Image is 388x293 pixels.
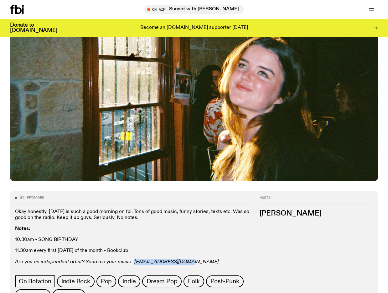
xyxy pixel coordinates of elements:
strong: Notes: [15,226,30,231]
span: Folk [188,278,199,285]
button: On AirSunset with [PERSON_NAME] [144,5,244,14]
span: Post-Punk [210,278,239,285]
h3: Donate to [DOMAIN_NAME] [10,23,57,33]
a: On Rotation [15,275,55,287]
h2: Hosts [260,196,373,204]
a: Pop [96,275,116,287]
span: Indie Rock [61,278,90,285]
a: Indie Rock [57,275,95,287]
a: Indie [118,275,140,287]
a: Dream Pop [142,275,182,287]
h3: [PERSON_NAME] [260,210,373,217]
span: Indie [122,278,136,285]
p: Okay honestly, [DATE] is such a good morning on fbi. Tons of good music, funny stories, texts etc... [15,209,253,221]
p: 10:30am - SONG BIRTHDAY [15,237,253,243]
a: Post-Punk [206,275,244,287]
span: On Rotation [19,278,51,285]
a: Folk [184,275,204,287]
p: Become an [DOMAIN_NAME] supporter [DATE] [140,25,248,31]
span: 85 episodes [20,196,44,200]
span: Pop [101,278,112,285]
em: Are you an independent artist? Send me your music - [15,259,134,264]
span: Dream Pop [147,278,177,285]
p: 11:30am every first [DATE] of the month - Bookclub [15,248,253,254]
a: [EMAIL_ADDRESS][DOMAIN_NAME] [134,259,219,264]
